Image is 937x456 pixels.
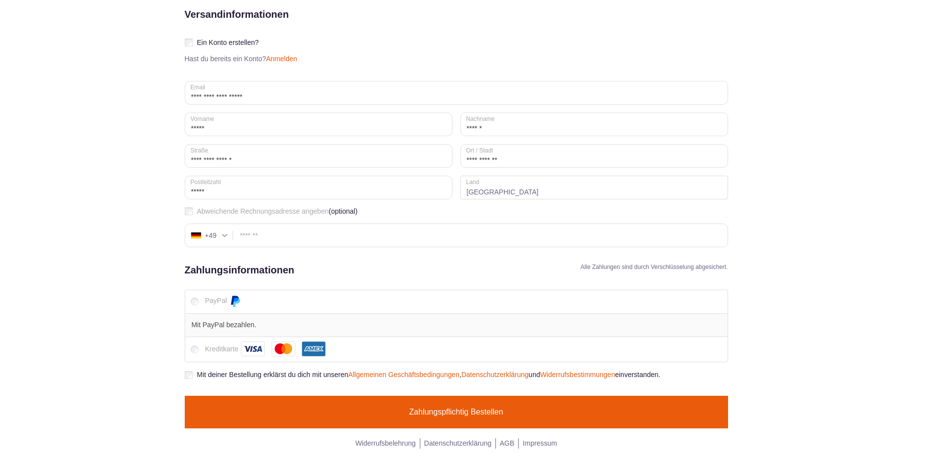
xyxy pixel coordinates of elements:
[205,232,217,239] div: +49
[348,371,459,379] a: Allgemeinen Geschäftsbedingungen
[266,55,297,63] a: Anmelden
[272,342,295,356] img: Mastercard
[185,371,193,379] input: Mit deiner Bestellung erklärst du dich mit unserenAllgemeinen Geschäftsbedingungen,Datenschutzerk...
[302,342,325,356] img: American Express
[191,320,721,330] p: Mit PayPal bezahlen.
[229,295,241,307] img: PayPal
[580,263,728,271] h4: Alle Zahlungen sind durch Verschlüsselung abgesichert.
[523,438,557,449] a: Impressum
[185,263,294,277] h2: Zahlungsinformationen
[197,38,259,46] span: Ein Konto erstellen?
[461,371,529,379] a: Datenschutzerklärung
[185,224,234,247] div: Germany (Deutschland): +49
[185,38,193,46] input: Ein Konto erstellen?
[185,396,728,428] button: Zahlungspflichtig bestellen
[355,438,415,449] a: Widerrufsbelehrung
[205,345,328,353] label: Kreditkarte
[185,7,289,81] h2: Versandinformationen
[181,55,301,63] p: Hast du bereits ein Konto?
[185,207,728,216] label: Abweichende Rechnungsadresse angeben
[205,297,244,304] label: PayPal
[460,176,728,199] strong: [GEOGRAPHIC_DATA]
[241,342,265,356] img: Visa
[197,371,661,379] span: Mit deiner Bestellung erklärst du dich mit unseren , und einverstanden.
[500,438,515,449] a: AGB
[540,371,615,379] a: Widerrufsbestimmungen
[185,207,193,215] input: Abweichende Rechnungsadresse angeben(optional)
[424,438,491,449] a: Datenschutzerklärung
[328,207,357,216] span: (optional)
